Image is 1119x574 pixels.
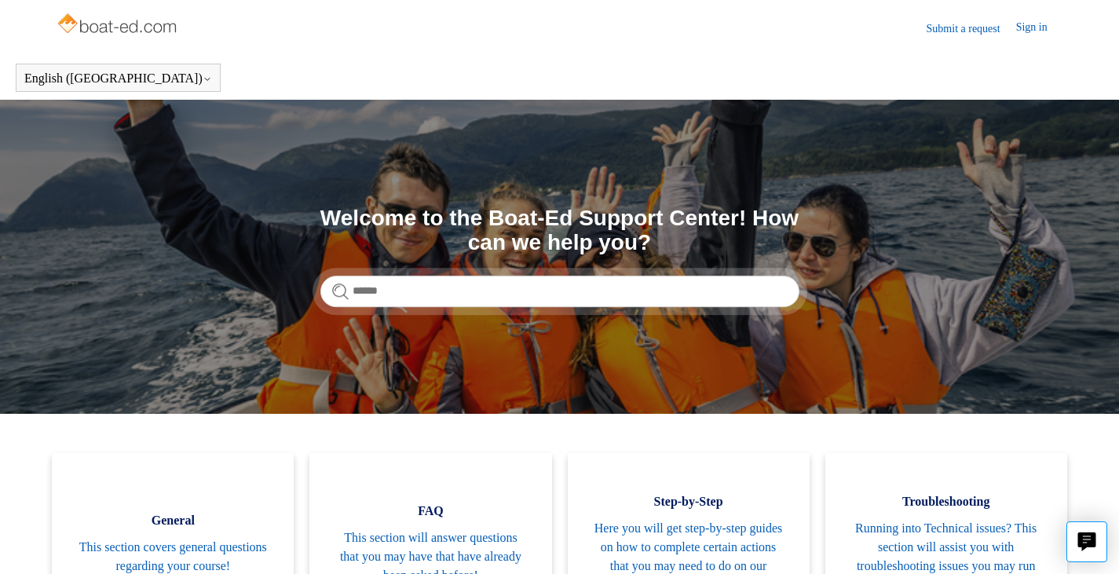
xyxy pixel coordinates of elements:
[24,71,212,86] button: English ([GEOGRAPHIC_DATA])
[1066,521,1107,562] button: Live chat
[849,492,1044,511] span: Troubleshooting
[927,20,1016,37] a: Submit a request
[320,207,799,255] h1: Welcome to the Boat-Ed Support Center! How can we help you?
[75,511,270,530] span: General
[333,502,528,521] span: FAQ
[1016,19,1063,38] a: Sign in
[56,9,181,41] img: Boat-Ed Help Center home page
[320,276,799,307] input: Search
[591,492,786,511] span: Step-by-Step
